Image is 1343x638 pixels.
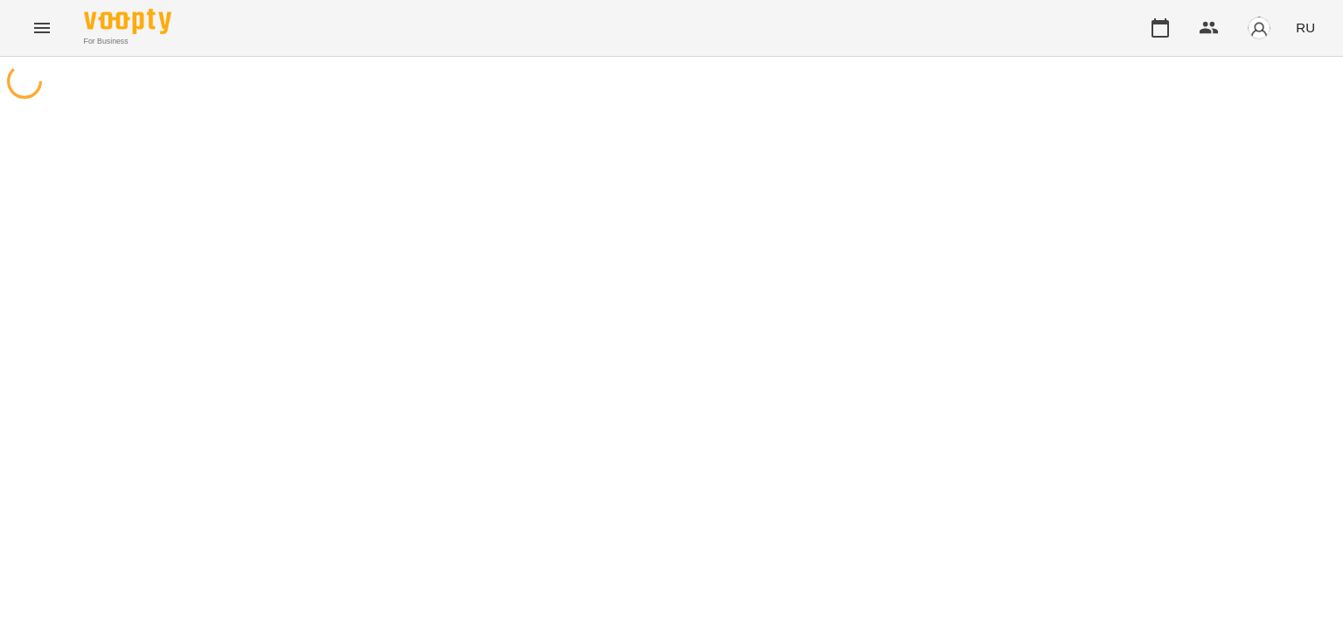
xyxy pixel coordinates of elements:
[84,36,171,47] span: For Business
[1247,16,1271,40] img: avatar_s.png
[84,9,171,34] img: Voopty Logo
[1296,18,1315,37] span: RU
[21,7,63,49] button: Menu
[1289,11,1322,44] button: RU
